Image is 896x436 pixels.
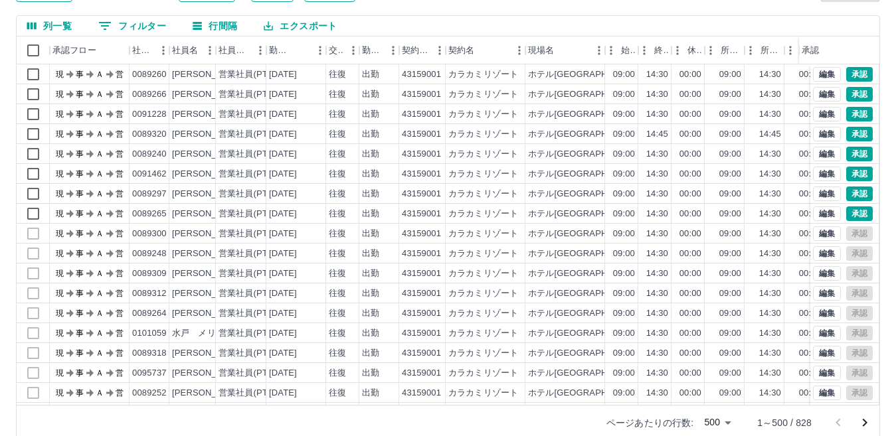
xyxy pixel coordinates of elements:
[402,108,441,121] div: 43159001
[96,269,104,278] text: Ａ
[310,40,330,60] button: メニュー
[172,248,244,260] div: [PERSON_NAME]
[132,68,167,81] div: 0089260
[219,148,288,161] div: 営業社員(PT契約)
[525,36,605,64] div: 現場名
[329,148,346,161] div: 往復
[646,228,668,240] div: 14:30
[219,168,288,181] div: 営業社員(PT契約)
[613,287,635,300] div: 09:00
[589,40,609,60] button: メニュー
[528,108,646,121] div: ホテル[GEOGRAPHIC_DATA]
[528,208,646,220] div: ホテル[GEOGRAPHIC_DATA]
[132,128,167,141] div: 0089320
[76,209,84,218] text: 事
[679,287,701,300] div: 00:00
[362,228,379,240] div: 出勤
[116,229,124,238] text: 営
[399,36,446,64] div: 契約コード
[613,148,635,161] div: 09:00
[813,286,841,301] button: 編集
[130,36,169,64] div: 社員番号
[646,267,668,280] div: 14:30
[799,228,821,240] div: 00:00
[329,68,346,81] div: 往復
[362,168,379,181] div: 出勤
[719,168,741,181] div: 09:00
[182,16,248,36] button: 行間隔
[799,88,821,101] div: 00:00
[76,90,84,99] text: 事
[17,16,82,36] button: 列選択
[329,108,346,121] div: 往復
[132,248,167,260] div: 0089248
[613,88,635,101] div: 09:00
[813,306,841,321] button: 編集
[759,68,781,81] div: 14:30
[448,68,518,81] div: カラカミリゾート
[613,188,635,200] div: 09:00
[362,188,379,200] div: 出勤
[216,36,266,64] div: 社員区分
[679,267,701,280] div: 00:00
[813,206,841,221] button: 編集
[528,68,646,81] div: ホテル[GEOGRAPHIC_DATA]
[813,186,841,201] button: 編集
[219,287,288,300] div: 営業社員(PT契約)
[116,149,124,159] text: 営
[679,188,701,200] div: 00:00
[813,87,841,102] button: 編集
[687,36,702,64] div: 休憩
[329,208,346,220] div: 往復
[799,168,821,181] div: 00:00
[269,68,297,81] div: [DATE]
[402,168,441,181] div: 43159001
[56,169,64,179] text: 現
[621,36,636,64] div: 始業
[846,87,873,102] button: 承認
[646,68,668,81] div: 14:30
[613,267,635,280] div: 09:00
[846,167,873,181] button: 承認
[56,149,64,159] text: 現
[679,148,701,161] div: 00:00
[359,36,399,64] div: 勤務区分
[172,267,244,280] div: [PERSON_NAME]
[76,109,84,119] text: 事
[719,128,741,141] div: 09:00
[96,289,104,298] text: Ａ
[96,90,104,99] text: Ａ
[116,269,124,278] text: 営
[613,248,635,260] div: 09:00
[269,267,297,280] div: [DATE]
[448,267,518,280] div: カラカミリゾート
[76,70,84,79] text: 事
[846,67,873,82] button: 承認
[448,248,518,260] div: カラカミリゾート
[329,128,346,141] div: 往復
[96,189,104,198] text: Ａ
[269,228,297,240] div: [DATE]
[448,88,518,101] div: カラカミリゾート
[219,128,288,141] div: 営業社員(PT契約)
[88,16,177,36] button: フィルター表示
[329,36,343,64] div: 交通費
[646,128,668,141] div: 14:45
[799,128,821,141] div: 00:00
[169,36,216,64] div: 社員名
[402,208,441,220] div: 43159001
[799,108,821,121] div: 00:00
[646,248,668,260] div: 14:30
[116,109,124,119] text: 営
[219,88,288,101] div: 営業社員(PT契約)
[699,413,736,432] div: 500
[430,40,450,60] button: メニュー
[132,36,153,64] div: 社員番号
[846,186,873,201] button: 承認
[448,36,474,64] div: 契約名
[679,88,701,101] div: 00:00
[362,287,379,300] div: 出勤
[329,88,346,101] div: 往復
[679,168,701,181] div: 00:00
[56,189,64,198] text: 現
